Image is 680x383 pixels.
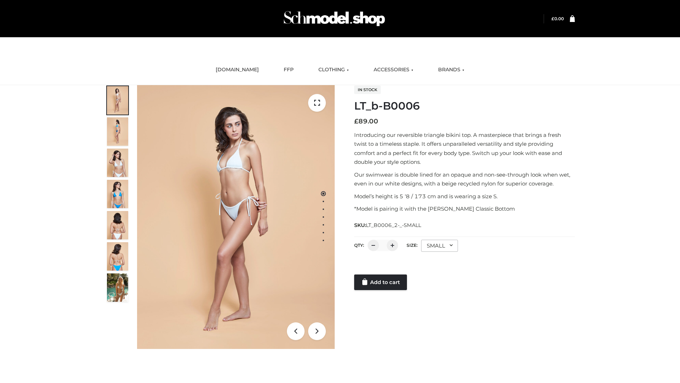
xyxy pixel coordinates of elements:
[433,62,470,78] a: BRANDS
[107,211,128,239] img: ArielClassicBikiniTop_CloudNine_AzureSky_OW114ECO_7-scaled.jpg
[278,62,299,78] a: FFP
[354,85,381,94] span: In stock
[281,5,387,33] img: Schmodel Admin 964
[107,273,128,302] img: Arieltop_CloudNine_AzureSky2.jpg
[354,117,358,125] span: £
[107,242,128,271] img: ArielClassicBikiniTop_CloudNine_AzureSky_OW114ECO_8-scaled.jpg
[354,100,575,112] h1: LT_b-B0006
[354,243,364,248] label: QTY:
[354,192,575,201] p: Model’s height is 5 ‘8 / 173 cm and is wearing a size S.
[354,117,378,125] bdi: 89.00
[107,117,128,146] img: ArielClassicBikiniTop_CloudNine_AzureSky_OW114ECO_2-scaled.jpg
[137,85,335,349] img: ArielClassicBikiniTop_CloudNine_AzureSky_OW114ECO_1
[551,16,564,21] a: £0.00
[313,62,354,78] a: CLOTHING
[366,222,421,228] span: LT_B0006_2-_-SMALL
[354,274,407,290] a: Add to cart
[354,204,575,213] p: *Model is pairing it with the [PERSON_NAME] Classic Bottom
[368,62,419,78] a: ACCESSORIES
[107,149,128,177] img: ArielClassicBikiniTop_CloudNine_AzureSky_OW114ECO_3-scaled.jpg
[551,16,554,21] span: £
[421,240,458,252] div: SMALL
[551,16,564,21] bdi: 0.00
[407,243,418,248] label: Size:
[210,62,264,78] a: [DOMAIN_NAME]
[354,131,575,167] p: Introducing our reversible triangle bikini top. A masterpiece that brings a fresh twist to a time...
[354,170,575,188] p: Our swimwear is double lined for an opaque and non-see-through look when wet, even in our white d...
[354,221,422,229] span: SKU:
[107,86,128,115] img: ArielClassicBikiniTop_CloudNine_AzureSky_OW114ECO_1-scaled.jpg
[107,180,128,208] img: ArielClassicBikiniTop_CloudNine_AzureSky_OW114ECO_4-scaled.jpg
